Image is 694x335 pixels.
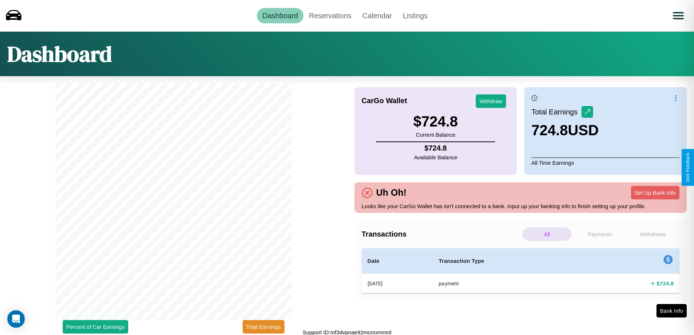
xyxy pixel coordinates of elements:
[303,8,357,23] a: Reservations
[439,257,578,265] h4: Transaction Type
[362,97,407,105] h4: CarGo Wallet
[257,8,303,23] a: Dashboard
[362,274,433,293] th: [DATE]
[532,105,581,118] p: Total Earnings
[532,157,679,168] p: All Time Earnings
[63,320,128,334] button: Percent of Car Earnings
[373,187,410,198] h4: Uh Oh!
[433,274,584,293] th: payment
[7,39,112,69] h1: Dashboard
[522,227,572,241] p: All
[362,201,680,211] p: Looks like your CarGo Wallet has isn't connected to a bank. Input up your banking info to finish ...
[575,227,624,241] p: Payments
[362,230,521,238] h4: Transactions
[685,153,690,182] div: Give Feedback
[414,144,457,152] h4: $ 724.8
[243,320,285,334] button: Total Earnings
[668,5,689,26] button: Open menu
[631,186,679,199] button: Set Up Bank Info
[397,8,433,23] a: Listings
[357,8,397,23] a: Calendar
[656,304,687,318] button: Bank Info
[413,113,458,130] h3: $ 724.8
[414,152,457,162] p: Available Balance
[628,227,678,241] p: Withdraws
[7,310,25,328] div: Open Intercom Messenger
[476,94,506,108] button: Withdraw
[413,130,458,140] p: Current Balance
[532,122,599,139] h3: 724.8 USD
[368,257,427,265] h4: Date
[656,280,674,287] h4: $ 724.8
[362,248,680,293] table: simple table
